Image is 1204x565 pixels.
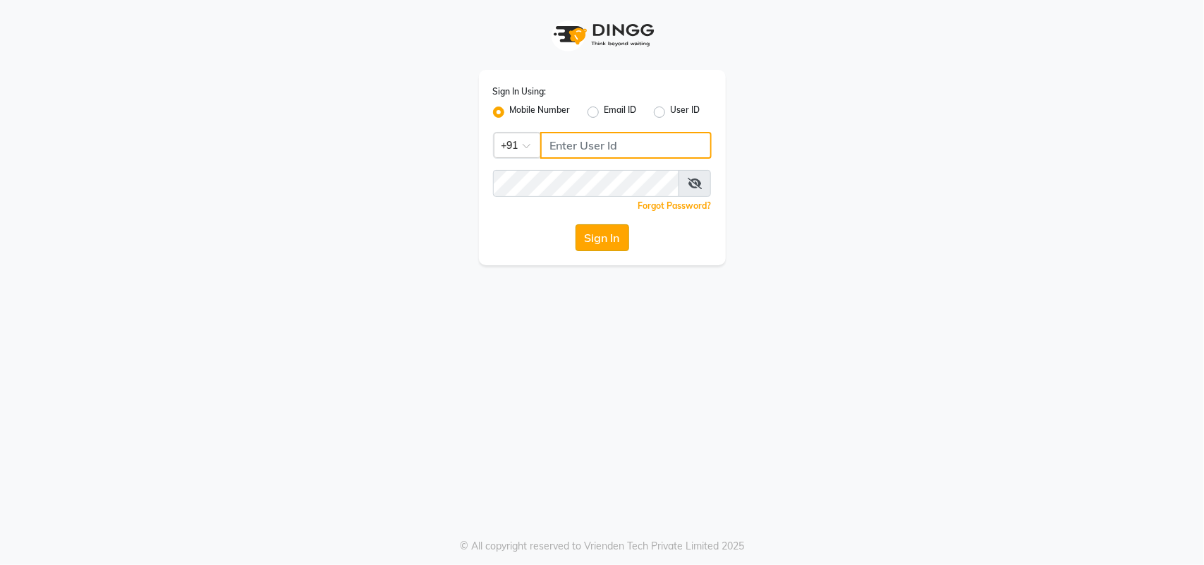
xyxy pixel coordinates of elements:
[493,85,547,98] label: Sign In Using:
[510,104,571,121] label: Mobile Number
[671,104,700,121] label: User ID
[493,170,679,197] input: Username
[638,200,712,211] a: Forgot Password?
[540,132,712,159] input: Username
[546,14,659,56] img: logo1.svg
[576,224,629,251] button: Sign In
[604,104,637,121] label: Email ID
